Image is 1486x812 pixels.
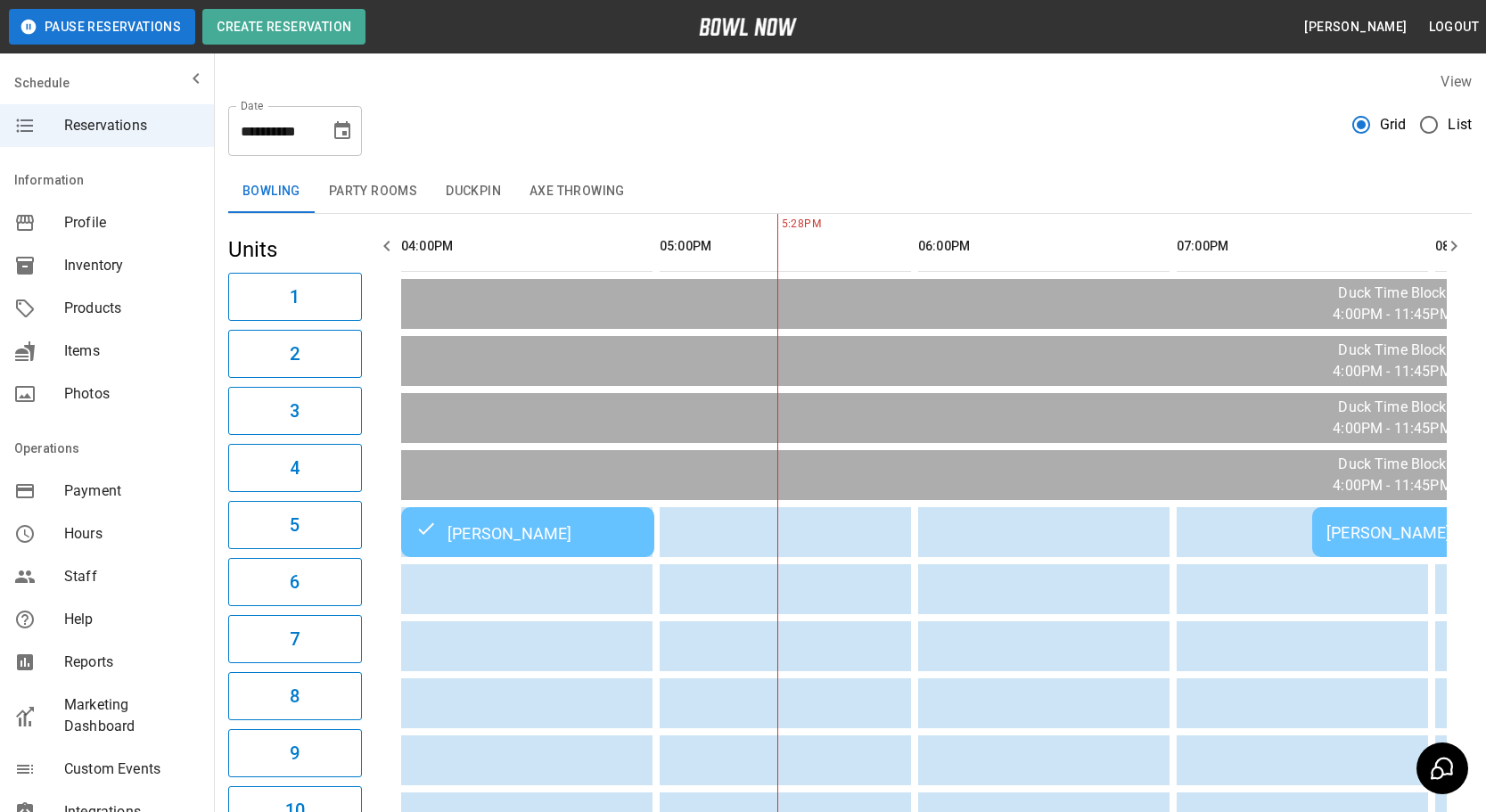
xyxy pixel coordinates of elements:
[64,652,200,673] span: Reports
[1448,114,1472,135] span: List
[401,221,653,272] th: 04:00PM
[290,511,300,539] h6: 5
[64,298,200,319] span: Products
[228,330,362,378] button: 2
[660,221,911,272] th: 05:00PM
[64,759,200,780] span: Custom Events
[918,221,1170,272] th: 06:00PM
[228,729,362,777] button: 9
[290,397,300,425] h6: 3
[290,568,300,596] h6: 6
[228,444,362,492] button: 4
[315,170,431,213] button: Party Rooms
[290,682,300,710] h6: 8
[64,566,200,587] span: Staff
[415,521,640,543] div: [PERSON_NAME]
[64,523,200,545] span: Hours
[64,255,200,276] span: Inventory
[290,625,300,653] h6: 7
[64,383,200,405] span: Photos
[431,170,515,213] button: Duckpin
[228,501,362,549] button: 5
[290,739,300,767] h6: 9
[64,340,200,362] span: Items
[228,558,362,606] button: 6
[1380,114,1407,135] span: Grid
[228,615,362,663] button: 7
[777,216,782,234] span: 5:28PM
[228,672,362,720] button: 8
[202,9,365,45] button: Create Reservation
[228,273,362,321] button: 1
[1422,11,1486,44] button: Logout
[228,235,362,264] h5: Units
[64,480,200,502] span: Payment
[64,694,200,737] span: Marketing Dashboard
[9,9,195,45] button: Pause Reservations
[64,609,200,630] span: Help
[290,283,300,311] h6: 1
[1177,221,1428,272] th: 07:00PM
[699,18,797,36] img: logo
[515,170,639,213] button: Axe Throwing
[324,113,360,149] button: Choose date, selected date is Oct 7, 2025
[290,454,300,482] h6: 4
[228,170,1472,213] div: inventory tabs
[64,115,200,136] span: Reservations
[1297,11,1414,44] button: [PERSON_NAME]
[228,170,315,213] button: Bowling
[64,212,200,234] span: Profile
[290,340,300,368] h6: 2
[228,387,362,435] button: 3
[1441,73,1472,90] label: View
